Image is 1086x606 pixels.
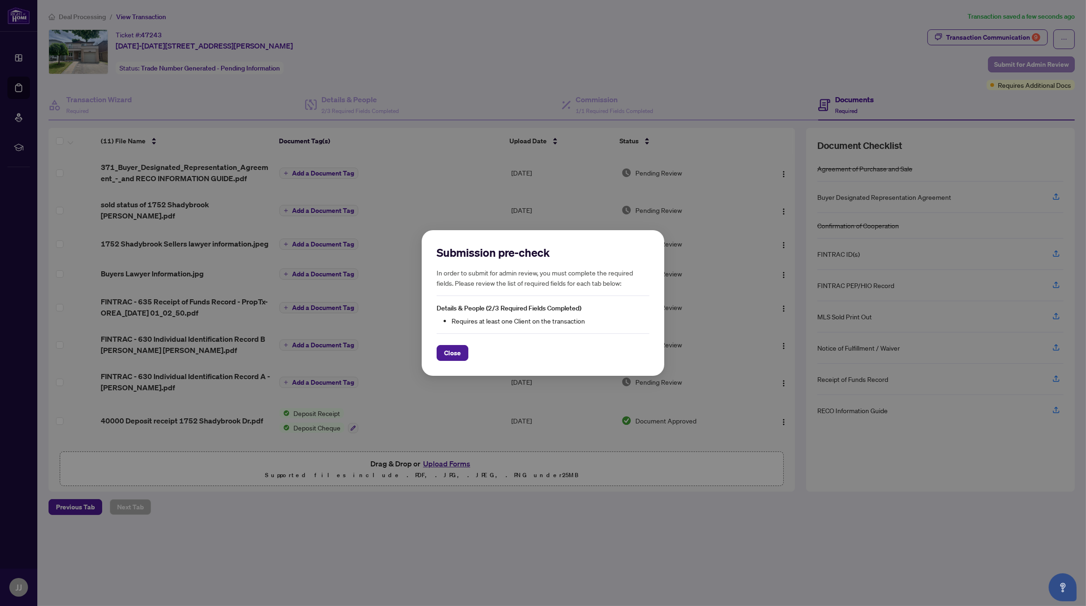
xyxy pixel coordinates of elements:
[1049,573,1077,601] button: Open asap
[437,268,649,288] h5: In order to submit for admin review, you must complete the required fields. Please review the lis...
[437,345,468,361] button: Close
[437,245,649,260] h2: Submission pre-check
[452,316,649,326] li: Requires at least one Client on the transaction
[437,304,581,312] span: Details & People (2/3 Required Fields Completed)
[444,345,461,360] span: Close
